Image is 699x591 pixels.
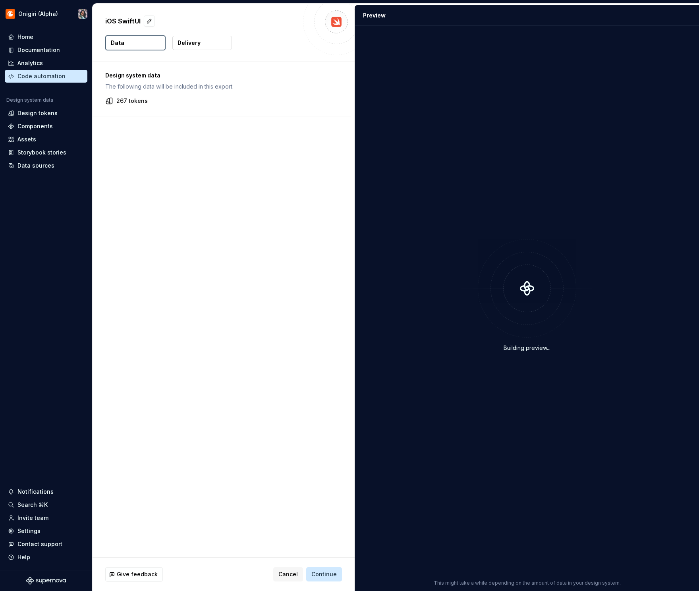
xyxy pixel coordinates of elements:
a: Invite team [5,512,87,524]
div: Home [17,33,33,41]
button: Cancel [273,567,303,581]
button: Continue [306,567,342,581]
p: The following data will be included in this export. [105,83,338,91]
span: Cancel [278,570,298,578]
a: Analytics [5,57,87,70]
button: Notifications [5,485,87,498]
p: iOS SwiftUI [105,16,141,26]
a: Design tokens [5,107,87,120]
a: Components [5,120,87,133]
div: Invite team [17,514,48,522]
div: Building preview... [504,344,550,352]
button: Onigiri (Alpha)Susan Lin [2,5,91,22]
span: Give feedback [117,570,158,578]
p: 267 tokens [116,97,148,105]
div: Settings [17,527,41,535]
div: Contact support [17,540,62,548]
p: This might take a while depending on the amount of data in your design system. [434,580,621,586]
img: Susan Lin [78,9,87,19]
p: Design system data [105,71,338,79]
div: Code automation [17,72,66,80]
a: Documentation [5,44,87,56]
p: Data [111,39,124,47]
svg: Supernova Logo [26,577,66,585]
button: Give feedback [105,567,163,581]
div: Search ⌘K [17,501,48,509]
p: Delivery [178,39,201,47]
img: 25dd04c0-9bb6-47b6-936d-a9571240c086.png [6,9,15,19]
div: Design tokens [17,109,58,117]
div: Storybook stories [17,149,66,156]
a: Storybook stories [5,146,87,159]
button: Data [105,35,166,50]
a: Settings [5,525,87,537]
div: Analytics [17,59,43,67]
a: Home [5,31,87,43]
div: Help [17,553,30,561]
div: Notifications [17,488,54,496]
button: Help [5,551,87,564]
a: Data sources [5,159,87,172]
div: Documentation [17,46,60,54]
div: Preview [363,12,386,19]
div: Onigiri (Alpha) [18,10,58,18]
button: Search ⌘K [5,498,87,511]
div: Data sources [17,162,54,170]
div: Design system data [6,97,53,103]
div: Assets [17,135,36,143]
span: Continue [311,570,337,578]
button: Delivery [172,36,232,50]
a: Code automation [5,70,87,83]
div: Components [17,122,53,130]
a: Assets [5,133,87,146]
button: Contact support [5,538,87,550]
